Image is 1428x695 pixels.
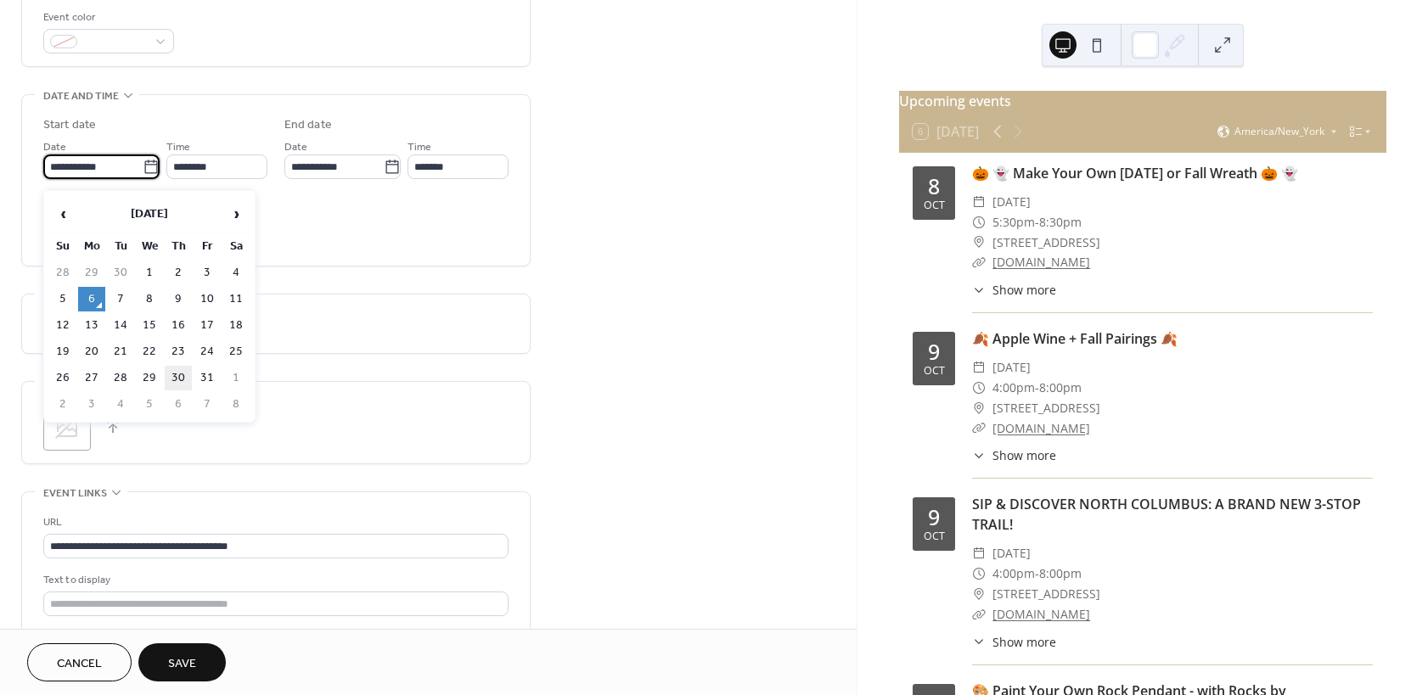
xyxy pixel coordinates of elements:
[43,485,107,502] span: Event links
[222,261,250,285] td: 4
[972,281,1056,299] button: ​Show more
[136,366,163,390] td: 29
[43,403,91,451] div: ;
[107,313,134,338] td: 14
[49,339,76,364] td: 19
[972,604,986,625] div: ​
[284,116,332,134] div: End date
[972,446,986,464] div: ​
[972,633,1056,651] button: ​Show more
[49,392,76,417] td: 2
[222,313,250,338] td: 18
[972,212,986,233] div: ​
[972,233,986,253] div: ​
[43,87,119,105] span: Date and time
[972,252,986,272] div: ​
[78,261,105,285] td: 29
[928,176,940,197] div: 8
[992,378,1035,398] span: 4:00pm
[43,8,171,26] div: Event color
[49,261,76,285] td: 28
[992,446,1056,464] span: Show more
[992,420,1090,436] a: [DOMAIN_NAME]
[924,366,945,377] div: Oct
[107,287,134,311] td: 7
[107,366,134,390] td: 28
[972,329,1178,348] a: 🍂 Apple Wine + Fall Pairings 🍂
[136,392,163,417] td: 5
[924,200,945,211] div: Oct
[43,513,505,531] div: URL
[194,339,221,364] td: 24
[972,357,986,378] div: ​
[992,606,1090,622] a: [DOMAIN_NAME]
[992,633,1056,651] span: Show more
[1035,212,1039,233] span: -
[136,313,163,338] td: 15
[194,366,221,390] td: 31
[78,313,105,338] td: 13
[138,643,226,681] button: Save
[49,313,76,338] td: 12
[49,234,76,259] th: Su
[1035,563,1039,584] span: -
[992,563,1035,584] span: 4:00pm
[972,543,986,563] div: ​
[194,287,221,311] td: 10
[136,261,163,285] td: 1
[972,378,986,398] div: ​
[972,495,1361,534] a: SIP & DISCOVER NORTH COLUMBUS: A BRAND NEW 3-STOP TRAIL!
[78,234,105,259] th: Mo
[165,366,192,390] td: 30
[165,234,192,259] th: Th
[43,116,96,134] div: Start date
[165,392,192,417] td: 6
[972,164,1298,182] a: 🎃 👻 Make Your Own [DATE] or Fall Wreath 🎃 👻
[165,339,192,364] td: 23
[222,366,250,390] td: 1
[1039,563,1082,584] span: 8:00pm
[27,643,132,681] button: Cancel
[49,287,76,311] td: 5
[1035,378,1039,398] span: -
[992,584,1100,604] span: [STREET_ADDRESS]
[992,398,1100,418] span: [STREET_ADDRESS]
[972,446,1056,464] button: ​Show more
[78,392,105,417] td: 3
[1039,212,1082,233] span: 8:30pm
[222,339,250,364] td: 25
[43,571,505,589] div: Text to display
[107,261,134,285] td: 30
[222,287,250,311] td: 11
[107,339,134,364] td: 21
[78,287,105,311] td: 6
[972,398,986,418] div: ​
[194,261,221,285] td: 3
[992,357,1031,378] span: [DATE]
[222,392,250,417] td: 8
[972,418,986,439] div: ​
[165,313,192,338] td: 16
[136,339,163,364] td: 22
[992,233,1100,253] span: [STREET_ADDRESS]
[165,261,192,285] td: 2
[992,543,1031,563] span: [DATE]
[284,138,307,156] span: Date
[899,91,1386,111] div: Upcoming events
[408,138,431,156] span: Time
[168,655,196,673] span: Save
[136,287,163,311] td: 8
[924,531,945,542] div: Oct
[166,138,190,156] span: Time
[972,192,986,212] div: ​
[78,196,221,233] th: [DATE]
[107,234,134,259] th: Tu
[43,138,66,156] span: Date
[992,212,1035,233] span: 5:30pm
[107,392,134,417] td: 4
[972,584,986,604] div: ​
[165,287,192,311] td: 9
[1234,126,1324,137] span: America/New_York
[972,281,986,299] div: ​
